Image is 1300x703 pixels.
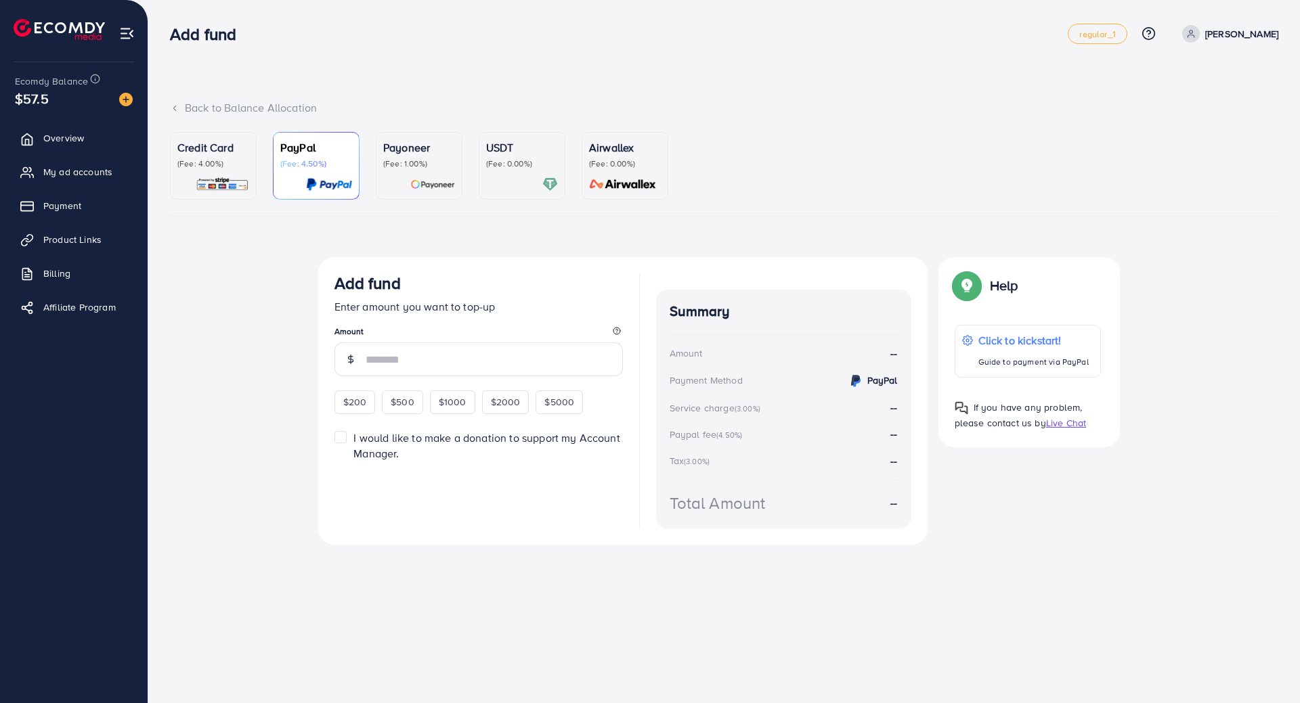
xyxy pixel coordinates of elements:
img: credit [848,373,864,389]
p: (Fee: 4.00%) [177,158,249,169]
a: Payment [10,192,137,219]
span: Billing [43,267,70,280]
span: Payment [43,199,81,212]
h4: Summary [670,303,898,320]
h3: Add fund [170,24,247,44]
p: Enter amount you want to top-up [334,298,623,315]
span: My ad accounts [43,165,112,179]
div: Total Amount [670,491,766,515]
span: Ecomdy Balance [15,74,88,88]
div: Tax [670,454,714,468]
a: [PERSON_NAME] [1177,25,1278,43]
img: card [410,177,455,192]
img: Popup guide [955,273,979,298]
img: card [585,177,661,192]
span: $200 [343,395,367,409]
small: (3.00%) [684,456,710,467]
a: Billing [10,260,137,287]
p: (Fee: 1.00%) [383,158,455,169]
p: Airwallex [589,139,661,156]
p: Credit Card [177,139,249,156]
a: regular_1 [1068,24,1127,44]
p: (Fee: 0.00%) [486,158,558,169]
div: Amount [670,346,703,360]
span: Affiliate Program [43,300,116,314]
legend: Amount [334,325,623,342]
span: $5000 [544,395,574,409]
span: Overview [43,131,84,145]
p: Guide to payment via PayPal [978,354,1089,370]
strong: PayPal [867,373,898,387]
span: regular_1 [1079,30,1115,39]
p: Payoneer [383,139,455,156]
p: (Fee: 0.00%) [589,158,661,169]
span: $1000 [439,395,467,409]
span: $2000 [491,395,521,409]
img: logo [14,19,105,40]
strong: -- [890,400,897,415]
p: (Fee: 4.50%) [280,158,352,169]
a: My ad accounts [10,158,137,185]
img: menu [119,26,135,41]
p: Help [990,277,1018,294]
span: Live Chat [1046,416,1086,430]
img: card [306,177,352,192]
small: (4.50%) [716,430,742,440]
div: Back to Balance Allocation [170,100,1278,116]
h3: Add fund [334,273,401,293]
a: Overview [10,124,137,152]
span: If you have any problem, please contact us by [955,401,1083,430]
strong: -- [890,453,897,468]
span: $500 [391,395,414,409]
span: $57.5 [15,89,49,108]
img: Popup guide [955,401,968,415]
iframe: Chat [1242,642,1290,693]
img: image [119,93,133,106]
div: Paypal fee [670,428,747,441]
p: Click to kickstart! [978,332,1089,348]
span: Product Links [43,233,102,246]
a: Product Links [10,226,137,253]
span: I would like to make a donation to support my Account Manager. [353,430,620,461]
img: card [542,177,558,192]
strong: -- [890,495,897,511]
strong: -- [890,426,897,441]
div: Service charge [670,401,764,415]
small: (3.00%) [735,403,760,414]
img: card [196,177,249,192]
p: USDT [486,139,558,156]
div: Payment Method [670,373,743,387]
p: [PERSON_NAME] [1205,26,1278,42]
a: Affiliate Program [10,294,137,321]
p: PayPal [280,139,352,156]
strong: -- [890,346,897,361]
